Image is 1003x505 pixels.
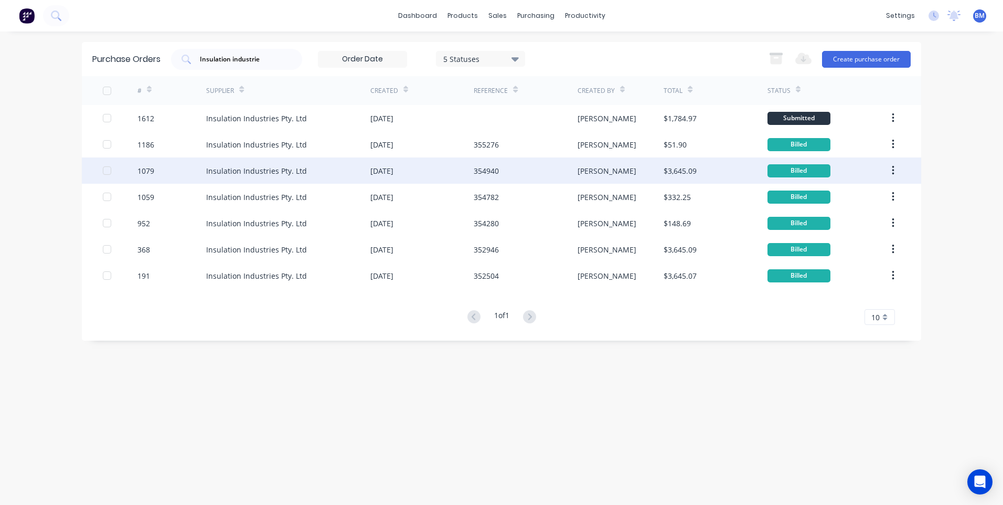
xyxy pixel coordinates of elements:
[578,165,636,176] div: [PERSON_NAME]
[578,139,636,150] div: [PERSON_NAME]
[767,243,830,256] div: Billed
[474,244,499,255] div: 352946
[494,310,509,325] div: 1 of 1
[137,113,154,124] div: 1612
[578,192,636,203] div: [PERSON_NAME]
[578,86,615,96] div: Created By
[137,244,150,255] div: 368
[767,191,830,204] div: Billed
[767,112,830,125] div: Submitted
[664,113,697,124] div: $1,784.97
[370,113,393,124] div: [DATE]
[767,217,830,230] div: Billed
[578,270,636,281] div: [PERSON_NAME]
[767,269,830,282] div: Billed
[767,138,830,151] div: Billed
[664,86,682,96] div: Total
[137,192,154,203] div: 1059
[664,192,691,203] div: $332.25
[822,51,911,68] button: Create purchase order
[370,270,393,281] div: [DATE]
[19,8,35,24] img: Factory
[443,53,518,64] div: 5 Statuses
[370,218,393,229] div: [DATE]
[137,218,150,229] div: 952
[664,139,687,150] div: $51.90
[137,270,150,281] div: 191
[206,244,307,255] div: Insulation Industries Pty. Ltd
[560,8,611,24] div: productivity
[370,165,393,176] div: [DATE]
[474,270,499,281] div: 352504
[767,86,791,96] div: Status
[578,244,636,255] div: [PERSON_NAME]
[137,165,154,176] div: 1079
[370,139,393,150] div: [DATE]
[199,54,286,65] input: Search purchase orders...
[474,192,499,203] div: 354782
[206,113,307,124] div: Insulation Industries Pty. Ltd
[578,113,636,124] div: [PERSON_NAME]
[664,270,697,281] div: $3,645.07
[871,312,880,323] span: 10
[767,164,830,177] div: Billed
[664,218,691,229] div: $148.69
[370,244,393,255] div: [DATE]
[137,139,154,150] div: 1186
[881,8,920,24] div: settings
[474,218,499,229] div: 354280
[474,139,499,150] div: 355276
[206,139,307,150] div: Insulation Industries Pty. Ltd
[206,165,307,176] div: Insulation Industries Pty. Ltd
[474,86,508,96] div: Reference
[512,8,560,24] div: purchasing
[206,270,307,281] div: Insulation Industries Pty. Ltd
[664,244,697,255] div: $3,645.09
[393,8,442,24] a: dashboard
[442,8,483,24] div: products
[578,218,636,229] div: [PERSON_NAME]
[206,192,307,203] div: Insulation Industries Pty. Ltd
[474,165,499,176] div: 354940
[137,86,142,96] div: #
[92,53,161,66] div: Purchase Orders
[483,8,512,24] div: sales
[975,11,985,20] span: BM
[370,192,393,203] div: [DATE]
[206,86,234,96] div: Supplier
[664,165,697,176] div: $3,645.09
[967,469,993,495] div: Open Intercom Messenger
[318,51,407,67] input: Order Date
[206,218,307,229] div: Insulation Industries Pty. Ltd
[370,86,398,96] div: Created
